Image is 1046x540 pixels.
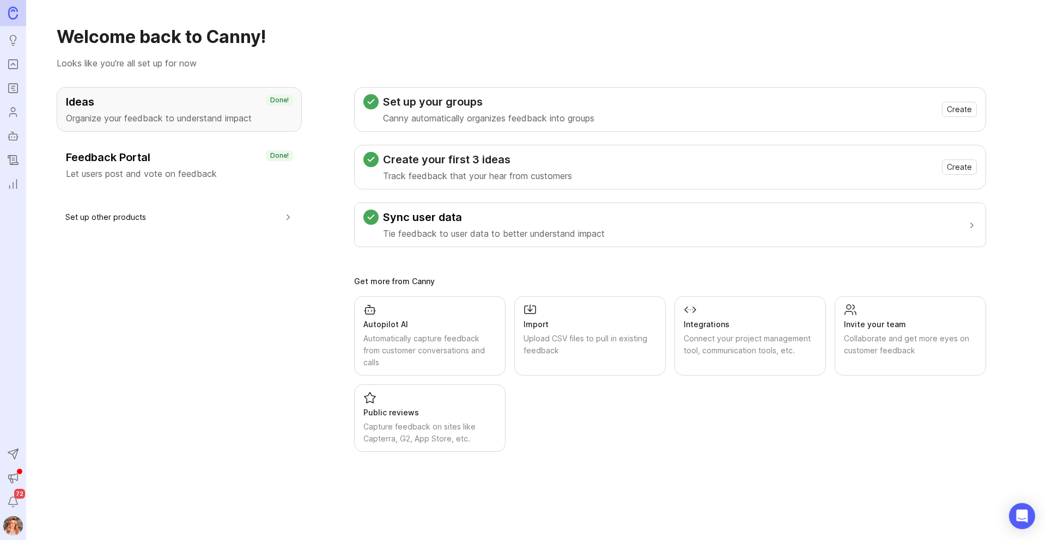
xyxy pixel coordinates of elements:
[383,152,572,167] h3: Create your first 3 ideas
[844,333,977,357] div: Collaborate and get more eyes on customer feedback
[270,151,289,160] p: Done!
[835,296,986,376] a: Invite your teamCollaborate and get more eyes on customer feedback
[3,150,23,170] a: Changelog
[942,102,977,117] button: Create
[363,203,977,247] button: Sync user dataTie feedback to user data to better understand impact
[844,318,977,330] div: Invite your team
[3,54,23,74] a: Portal
[66,94,293,109] h3: Ideas
[270,96,289,105] p: Done!
[354,384,506,452] a: Public reviewsCapture feedback on sites like Capterra, G2, App Store, etc.
[354,296,506,376] a: Autopilot AIAutomatically capture feedback from customer conversations and calls
[363,318,496,330] div: Autopilot AI
[942,159,977,175] button: Create
[514,296,666,376] a: ImportUpload CSV files to pull in existing feedback
[383,210,605,225] h3: Sync user data
[363,421,496,445] div: Capture feedback on sites like Capterra, G2, App Store, etc.
[383,94,594,109] h3: Set up your groups
[66,167,293,180] p: Let users post and vote on feedback
[3,102,23,122] a: Users
[363,333,496,369] div: Automatically capture feedback from customer conversations and calls
[383,227,605,240] p: Tie feedback to user data to better understand impact
[947,162,972,173] span: Create
[684,333,817,357] div: Connect your project management tool, communication tools, etc.
[57,26,1015,48] h1: Welcome back to Canny!
[524,333,656,357] div: Upload CSV files to pull in existing feedback
[3,492,23,512] button: Notifications
[57,143,302,187] button: Feedback PortalLet users post and vote on feedbackDone!
[3,174,23,194] a: Reporting
[57,57,1015,70] p: Looks like you're all set up for now
[383,169,572,182] p: Track feedback that your hear from customers
[1009,503,1035,529] div: Open Intercom Messenger
[3,30,23,50] a: Ideas
[14,489,25,499] span: 72
[3,126,23,146] a: Autopilot
[3,516,23,536] button: Bronwen W
[66,150,293,165] h3: Feedback Portal
[3,468,23,488] button: Announcements
[947,104,972,115] span: Create
[674,296,826,376] a: IntegrationsConnect your project management tool, communication tools, etc.
[8,7,18,19] img: Canny Home
[3,78,23,98] a: Roadmaps
[363,407,496,419] div: Public reviews
[65,205,293,229] button: Set up other products
[684,318,817,330] div: Integrations
[524,318,656,330] div: Import
[354,278,986,285] div: Get more from Canny
[57,87,302,132] button: IdeasOrganize your feedback to understand impactDone!
[66,112,293,125] p: Organize your feedback to understand impact
[3,444,23,464] button: Send to Autopilot
[383,112,594,125] p: Canny automatically organizes feedback into groups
